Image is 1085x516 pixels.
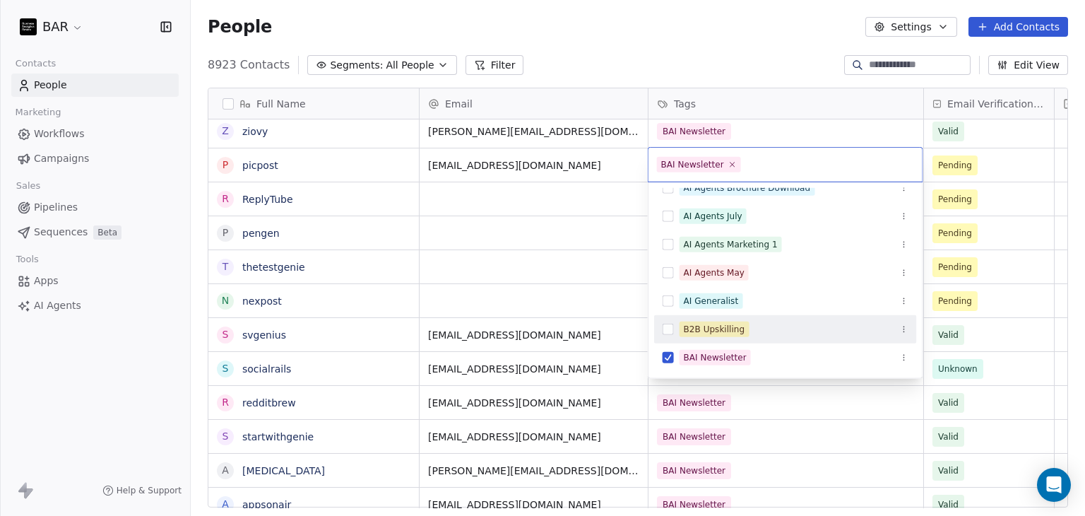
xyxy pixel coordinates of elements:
[684,295,739,307] div: AI Generalist
[684,266,745,279] div: AI Agents May
[661,158,724,171] div: BAI Newsletter
[684,323,745,336] div: B2B Upskilling
[684,182,811,194] div: AI Agents Brochure Download
[684,238,778,251] div: AI Agents Marketing 1
[684,210,742,223] div: AI Agents July
[684,351,747,364] div: BAI Newsletter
